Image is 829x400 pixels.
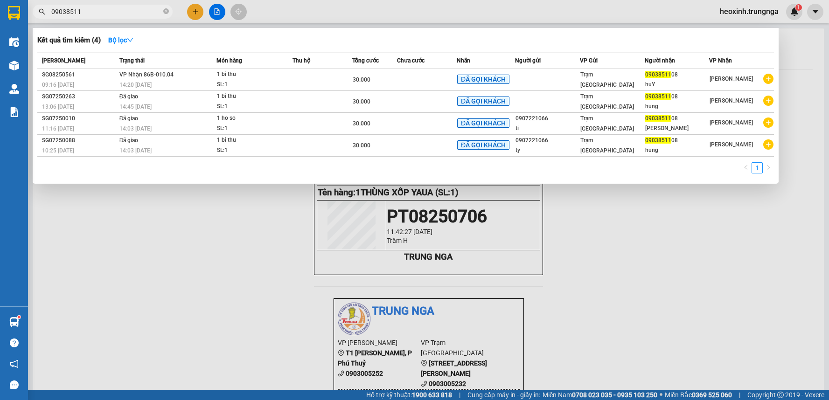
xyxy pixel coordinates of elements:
span: 14:20 [DATE] [119,82,152,88]
img: warehouse-icon [9,61,19,70]
div: 1 bi thu [217,69,287,80]
div: ty [516,145,579,155]
div: SL: 1 [217,80,287,90]
span: ĐÃ GỌI KHÁCH [457,97,509,106]
span: message [10,380,19,389]
div: hung [645,145,709,155]
span: Tổng cước [352,57,379,64]
span: notification [10,359,19,368]
div: huY [645,80,709,90]
span: Người gửi [515,57,541,64]
button: right [763,162,774,173]
div: SG08250561 [42,70,117,80]
strong: Bộ lọc [108,36,133,44]
h3: Kết quả tìm kiếm ( 4 ) [37,35,101,45]
span: [PERSON_NAME] [42,57,85,64]
input: Tìm tên, số ĐT hoặc mã đơn [51,7,161,17]
span: 30.000 [353,98,370,105]
span: close-circle [163,7,169,16]
li: Next Page [763,162,774,173]
a: 1 [752,163,762,173]
span: 09038511 [645,137,671,144]
button: left [740,162,752,173]
img: logo-vxr [8,6,20,20]
span: left [743,165,749,170]
span: VP Nhận [709,57,732,64]
span: Người nhận [645,57,675,64]
span: ĐÃ GỌI KHÁCH [457,75,509,84]
span: 14:03 [DATE] [119,147,152,154]
div: 1 ho so [217,113,287,124]
div: SG07250263 [42,92,117,102]
span: Đã giao [119,115,139,122]
span: close-circle [163,8,169,14]
div: 08 [645,92,709,102]
div: SL: 1 [217,124,287,134]
span: [PERSON_NAME] [710,119,753,126]
span: down [127,37,133,43]
img: warehouse-icon [9,84,19,94]
span: 30.000 [353,120,370,127]
button: Bộ lọcdown [101,33,141,48]
span: 11:16 [DATE] [42,125,74,132]
span: Nhãn [457,57,470,64]
span: [PERSON_NAME] [710,141,753,148]
li: 1 [752,162,763,173]
span: VP Nhận 86B-010.04 [119,71,174,78]
span: [PERSON_NAME] [710,97,753,104]
span: 13:06 [DATE] [42,103,74,110]
span: 14:45 [DATE] [119,103,152,110]
span: 30.000 [353,142,370,149]
span: Chưa cước [397,57,425,64]
span: Trạm [GEOGRAPHIC_DATA] [580,71,634,88]
span: 30.000 [353,76,370,83]
img: warehouse-icon [9,37,19,47]
span: Trạm [GEOGRAPHIC_DATA] [580,137,634,154]
div: hung [645,102,709,111]
span: 09038511 [645,71,671,78]
span: search [39,8,45,15]
span: Đã giao [119,137,139,144]
div: ti [516,124,579,133]
div: SL: 1 [217,102,287,112]
img: solution-icon [9,107,19,117]
div: 08 [645,70,709,80]
span: Trạm [GEOGRAPHIC_DATA] [580,93,634,110]
span: Trạm [GEOGRAPHIC_DATA] [580,115,634,132]
div: SG07250010 [42,114,117,124]
span: question-circle [10,338,19,347]
div: 1 bi thu [217,135,287,145]
span: plus-circle [763,139,773,150]
span: VP Gửi [580,57,598,64]
span: ĐÃ GỌI KHÁCH [457,140,509,150]
span: 10:25 [DATE] [42,147,74,154]
span: 09038511 [645,93,671,100]
span: Đã giao [119,93,139,100]
sup: 1 [18,316,21,318]
li: Previous Page [740,162,752,173]
span: Thu hộ [293,57,310,64]
div: 0907221066 [516,114,579,124]
div: 08 [645,136,709,145]
span: 09:16 [DATE] [42,82,74,88]
span: ĐÃ GỌI KHÁCH [457,118,509,128]
span: 09038511 [645,115,671,122]
div: 0907221066 [516,136,579,145]
div: [PERSON_NAME] [645,124,709,133]
div: 08 [645,114,709,124]
div: 1 bi thu [217,91,287,102]
span: Món hàng [216,57,242,64]
span: [PERSON_NAME] [710,76,753,82]
span: 14:03 [DATE] [119,125,152,132]
span: right [766,165,771,170]
span: plus-circle [763,117,773,128]
span: plus-circle [763,74,773,84]
div: SG07250088 [42,136,117,145]
img: warehouse-icon [9,317,19,327]
div: SL: 1 [217,145,287,156]
span: Trạng thái [119,57,145,64]
span: plus-circle [763,96,773,106]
